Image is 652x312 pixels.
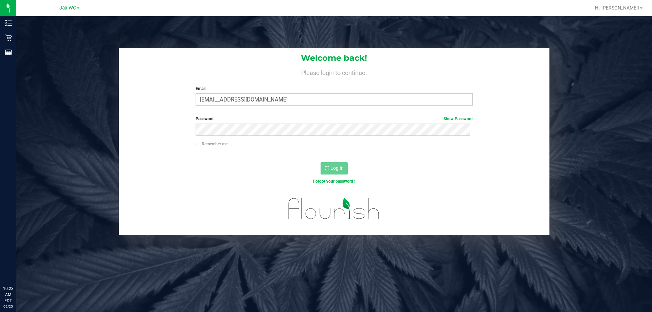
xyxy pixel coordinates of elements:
[443,116,473,121] a: Show Password
[59,5,76,11] span: Jax WC
[330,165,344,171] span: Log In
[313,179,355,184] a: Forgot your password?
[196,142,200,147] input: Remember me
[280,191,388,226] img: flourish_logo.svg
[3,286,13,304] p: 10:23 AM EDT
[196,141,228,147] label: Remember me
[321,162,348,175] button: Log In
[119,54,549,62] h1: Welcome back!
[595,5,639,11] span: Hi, [PERSON_NAME]!
[119,68,549,76] h4: Please login to continue.
[5,20,12,26] inline-svg: Inventory
[196,116,214,121] span: Password
[3,304,13,309] p: 09/25
[196,86,472,92] label: Email
[5,49,12,56] inline-svg: Reports
[5,34,12,41] inline-svg: Retail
